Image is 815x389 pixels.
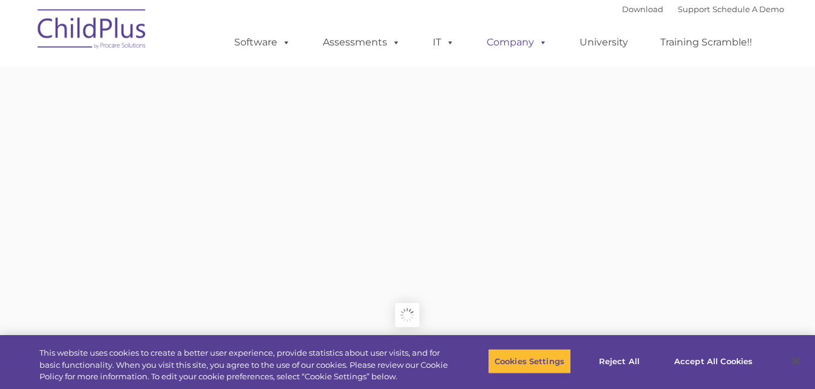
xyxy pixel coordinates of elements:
[678,4,710,14] a: Support
[782,348,809,374] button: Close
[39,347,448,383] div: This website uses cookies to create a better user experience, provide statistics about user visit...
[668,348,759,374] button: Accept All Cookies
[311,30,413,55] a: Assessments
[222,30,303,55] a: Software
[622,4,663,14] a: Download
[475,30,560,55] a: Company
[421,30,467,55] a: IT
[712,4,784,14] a: Schedule A Demo
[581,348,657,374] button: Reject All
[32,1,153,61] img: ChildPlus by Procare Solutions
[648,30,764,55] a: Training Scramble!!
[622,4,784,14] font: |
[488,348,571,374] button: Cookies Settings
[567,30,640,55] a: University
